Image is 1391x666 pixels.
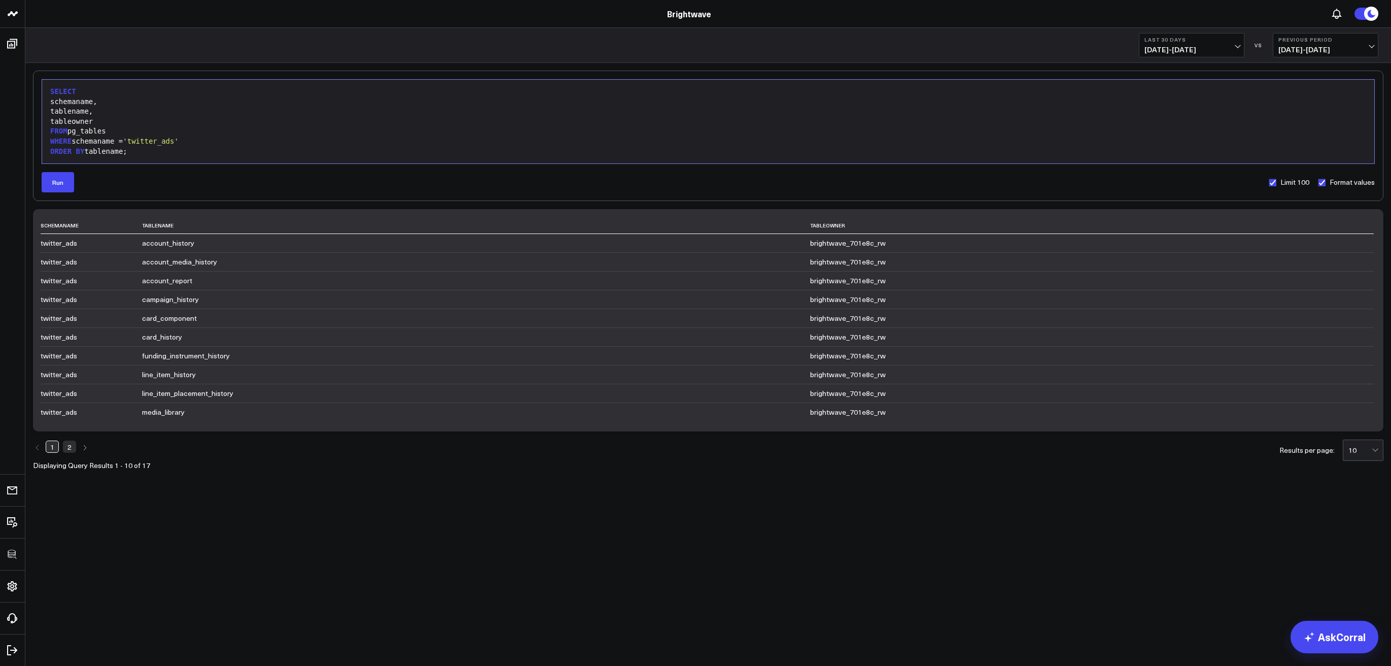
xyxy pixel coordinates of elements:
th: tablename [142,217,810,234]
div: twitter_ads [41,352,133,360]
div: tablename; [47,147,1369,157]
div: twitter_ads [41,408,133,416]
a: Page 2 [63,441,76,453]
button: Last 30 Days[DATE]-[DATE] [1139,33,1244,57]
div: brightwave_701e8c_rw [810,314,972,322]
div: Results per page: [1279,447,1335,454]
div: brightwave_701e8c_rw [810,371,972,379]
span: 'twitter_ads' [123,137,179,145]
div: media_library [142,408,304,416]
div: pg_tables [47,126,1369,137]
a: Page 1 is your current page [46,441,59,453]
th: schemaname [41,217,142,234]
div: campaign_history [142,295,304,304]
div: brightwave_701e8c_rw [810,333,972,341]
div: 10 [1348,446,1372,454]
div: account_report [142,277,304,285]
div: schemaname = [47,137,1369,147]
div: brightwave_701e8c_rw [810,239,972,247]
a: Previous page [33,441,42,453]
div: card_history [142,333,304,341]
span: WHERE [50,137,72,145]
div: brightwave_701e8c_rw [810,277,972,285]
div: schemaname, [47,97,1369,107]
div: line_item_placement_history [142,389,304,397]
div: tablename, [47,107,1369,117]
div: brightwave_701e8c_rw [810,389,972,397]
div: twitter_ads [41,277,133,285]
a: AskCorral [1291,621,1378,653]
button: Run [42,172,74,192]
a: Brightwave [667,8,711,19]
span: BY [76,147,85,155]
div: funding_instrument_history [142,352,304,360]
ul: Pagination [33,440,150,454]
div: twitter_ads [41,333,133,341]
b: Last 30 Days [1144,37,1239,43]
div: brightwave_701e8c_rw [810,408,972,416]
a: Next page [80,441,89,453]
div: tableowner [47,117,1369,127]
button: Previous Period[DATE]-[DATE] [1273,33,1378,57]
div: account_history [142,239,304,247]
div: VS [1249,42,1268,48]
div: line_item_history [142,371,304,379]
div: brightwave_701e8c_rw [810,258,972,266]
label: Limit 100 [1268,178,1309,186]
div: twitter_ads [41,295,133,304]
div: brightwave_701e8c_rw [810,352,972,360]
div: twitter_ads [41,239,133,247]
label: Format values [1317,178,1375,186]
span: ORDER [50,147,72,155]
span: FROM [50,127,67,135]
div: twitter_ads [41,258,133,266]
div: twitter_ads [41,314,133,322]
div: card_component [142,314,304,322]
div: brightwave_701e8c_rw [810,295,972,304]
span: [DATE] - [DATE] [1144,46,1239,54]
div: Displaying Query Results 1 - 10 of 17 [33,462,150,469]
span: [DATE] - [DATE] [1278,46,1373,54]
div: twitter_ads [41,389,133,397]
span: SELECT [50,87,76,95]
th: tableowner [810,217,1374,234]
b: Previous Period [1278,37,1373,43]
div: twitter_ads [41,371,133,379]
div: account_media_history [142,258,304,266]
